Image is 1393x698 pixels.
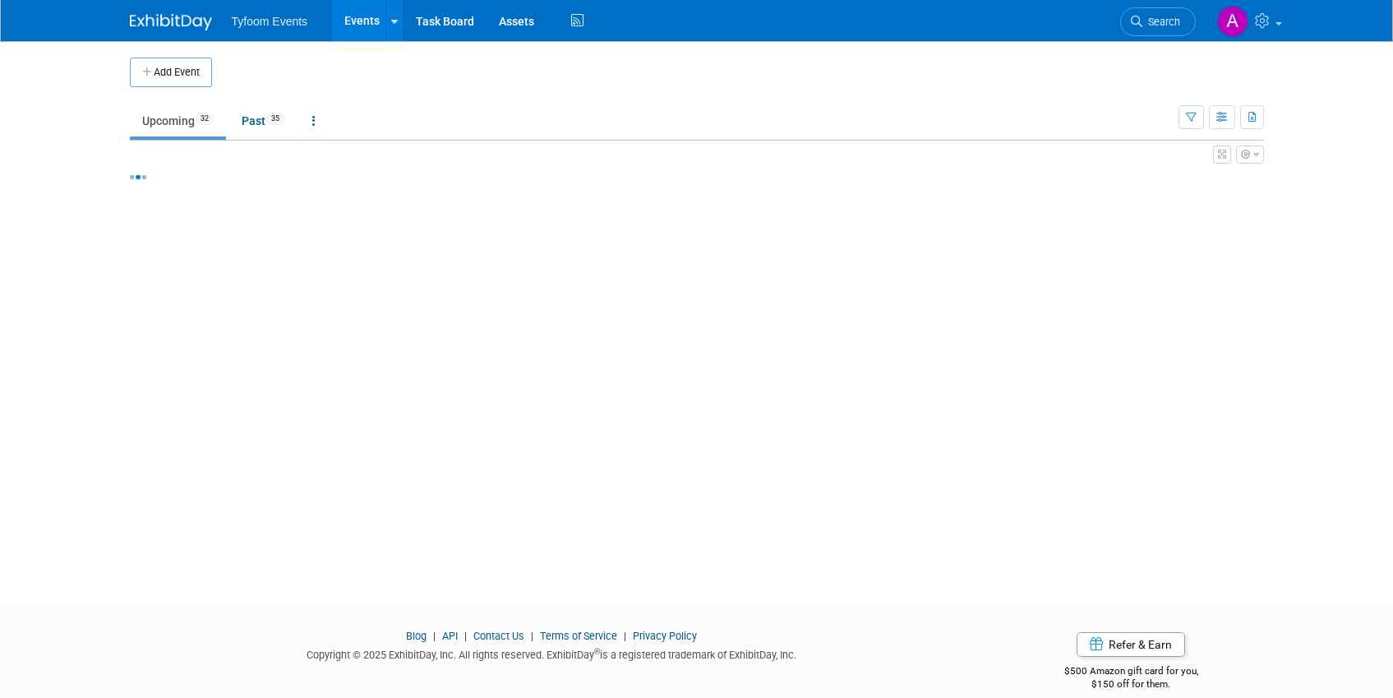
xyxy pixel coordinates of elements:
a: API [442,630,458,642]
img: loading... [130,175,146,179]
span: Search [1142,16,1180,28]
span: | [620,630,630,642]
img: ExhibitDay [130,14,212,30]
a: Terms of Service [540,630,617,642]
span: 32 [196,113,214,125]
div: $500 Amazon gift card for you, [999,654,1264,691]
span: 35 [266,113,284,125]
span: | [429,630,440,642]
a: Search [1120,7,1196,36]
a: Privacy Policy [633,630,697,642]
a: Contact Us [473,630,524,642]
sup: ® [594,647,600,656]
a: Upcoming32 [130,105,226,136]
a: Blog [406,630,427,642]
span: | [460,630,471,642]
span: | [527,630,537,642]
span: Tyfoom Events [232,15,308,28]
img: Angie Nichols [1217,6,1248,37]
a: Past35 [229,105,297,136]
button: Add Event [130,58,212,87]
a: Refer & Earn [1077,632,1185,657]
div: $150 off for them. [999,677,1264,691]
div: Copyright © 2025 ExhibitDay, Inc. All rights reserved. ExhibitDay is a registered trademark of Ex... [130,644,975,663]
